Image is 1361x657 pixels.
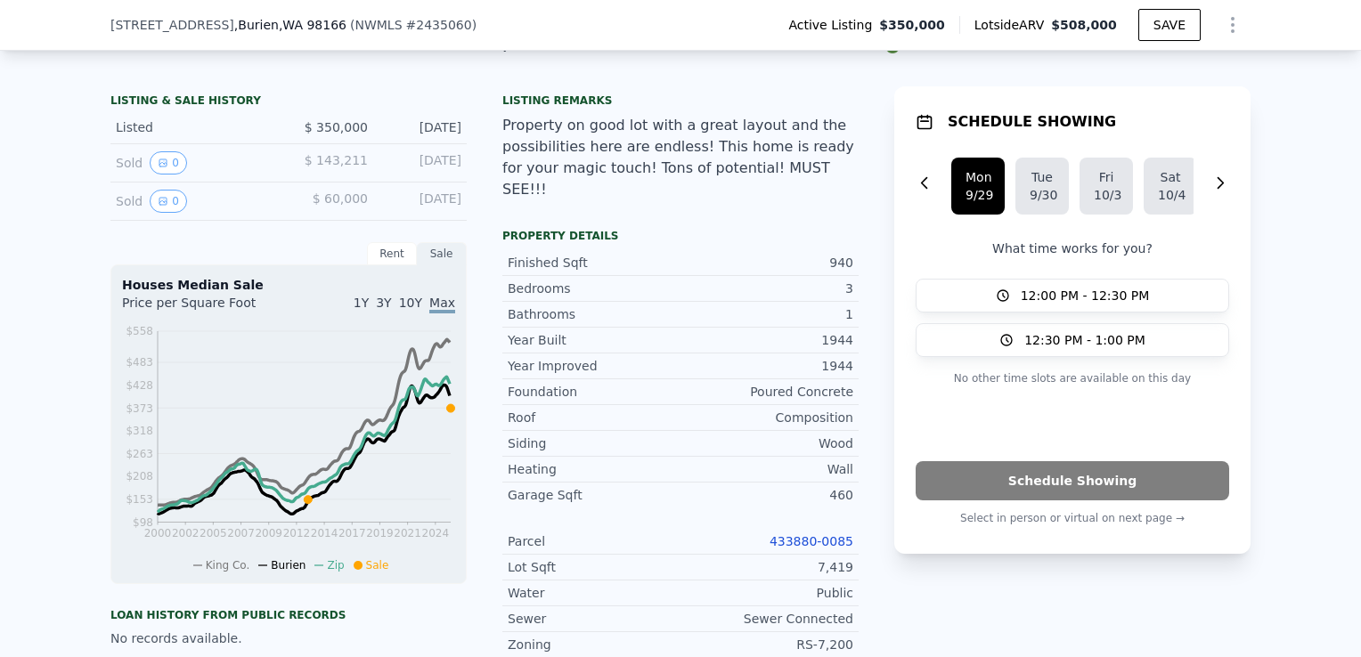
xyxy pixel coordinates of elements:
[350,16,477,34] div: ( )
[406,18,472,32] span: # 2435060
[508,636,680,653] div: Zoning
[271,559,306,572] span: Burien
[394,527,421,539] tspan: 2021
[327,559,344,572] span: Zip
[234,16,346,34] span: , Burien
[126,470,153,483] tspan: $208
[305,120,368,134] span: $ 350,000
[508,610,680,628] div: Sewer
[338,527,366,539] tspan: 2017
[116,190,274,213] div: Sold
[1021,287,1150,304] span: 12:00 PM - 12:30 PM
[110,608,467,622] div: Loan history from public records
[508,486,680,504] div: Garage Sqft
[126,425,153,437] tspan: $318
[255,527,282,539] tspan: 2009
[172,527,200,539] tspan: 2002
[508,254,680,272] div: Finished Sqft
[366,527,394,539] tspan: 2019
[951,158,1005,215] button: Mon9/29
[508,280,680,297] div: Bedrooms
[916,323,1229,357] button: 12:30 PM - 1:00 PM
[680,254,853,272] div: 940
[116,118,274,136] div: Listed
[508,305,680,323] div: Bathrooms
[382,190,461,213] div: [DATE]
[110,16,234,34] span: [STREET_ADDRESS]
[680,383,853,401] div: Poured Concrete
[1094,168,1119,186] div: Fri
[680,636,853,653] div: RS-7,200
[126,493,153,506] tspan: $153
[150,190,187,213] button: View historical data
[1051,18,1117,32] span: $508,000
[122,294,289,322] div: Price per Square Foot
[126,379,153,392] tspan: $428
[1158,168,1183,186] div: Sat
[126,356,153,369] tspan: $483
[422,527,450,539] tspan: 2024
[680,305,853,323] div: 1
[399,296,422,310] span: 10Y
[311,527,338,539] tspan: 2014
[305,153,368,167] span: $ 143,211
[680,486,853,504] div: 460
[502,229,859,243] div: Property details
[680,584,853,602] div: Public
[502,93,859,108] div: Listing remarks
[508,558,680,576] div: Lot Sqft
[508,584,680,602] div: Water
[916,507,1229,529] p: Select in person or virtual on next page →
[680,280,853,297] div: 3
[133,516,153,529] tspan: $98
[126,325,153,337] tspan: $558
[508,331,680,349] div: Year Built
[770,534,853,548] a: 433880-0085
[879,16,945,34] span: $350,000
[110,93,467,111] div: LISTING & SALE HISTORY
[126,448,153,460] tspan: $263
[508,460,680,478] div: Heating
[508,383,680,401] div: Foundation
[680,610,853,628] div: Sewer Connected
[680,357,853,375] div: 1944
[1030,168,1055,186] div: Tue
[680,409,853,426] div: Composition
[966,168,990,186] div: Mon
[916,239,1229,257] p: What time works for you?
[974,16,1051,34] span: Lotside ARV
[382,151,461,174] div: [DATE]
[916,368,1229,389] p: No other time slots are available on this day
[144,527,172,539] tspan: 2000
[1030,186,1055,204] div: 9/30
[227,527,255,539] tspan: 2007
[376,296,391,310] span: 3Y
[680,434,853,452] div: Wood
[1158,186,1183,204] div: 10/4
[508,357,680,375] div: Year Improved
[680,331,853,349] div: 1944
[1024,331,1145,349] span: 12:30 PM - 1:00 PM
[417,242,467,265] div: Sale
[916,461,1229,500] button: Schedule Showing
[1080,158,1133,215] button: Fri10/3
[367,242,417,265] div: Rent
[508,409,680,426] div: Roof
[1215,7,1251,43] button: Show Options
[122,276,455,294] div: Houses Median Sale
[966,186,990,204] div: 9/29
[508,532,680,550] div: Parcel
[354,296,369,310] span: 1Y
[1144,158,1197,215] button: Sat10/4
[150,151,187,174] button: View historical data
[680,558,853,576] div: 7,419
[206,559,250,572] span: King Co.
[948,111,1116,133] h1: SCHEDULE SHOWING
[1094,186,1119,204] div: 10/3
[429,296,455,313] span: Max
[313,191,368,206] span: $ 60,000
[1138,9,1201,41] button: SAVE
[366,559,389,572] span: Sale
[283,527,311,539] tspan: 2012
[916,279,1229,312] button: 12:00 PM - 12:30 PM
